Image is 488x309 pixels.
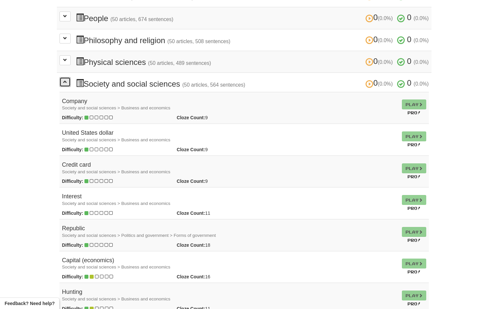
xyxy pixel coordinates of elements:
span: 0 [407,78,411,87]
div: 18 [172,242,258,248]
h4: Credit card [62,162,397,175]
span: 0 [365,78,395,87]
span: 0 [407,35,411,44]
small: Society and social sciences > Business and economics [62,105,171,110]
small: (0.0%) [378,38,393,43]
span: 0 [365,57,395,66]
h4: Interest [62,193,397,207]
span: Open feedback widget [5,300,55,307]
small: Society and social sciences > Politics and government > Forms of government [62,233,216,238]
small: (50 articles, 489 sentences) [148,60,211,66]
small: Society and social sciences > Business and economics [62,296,171,301]
small: Pro! [407,269,421,274]
small: (0.0%) [378,15,393,21]
small: Pro! [407,142,421,147]
small: (0.0%) [378,81,393,87]
small: Pro! [407,110,421,115]
div: 9 [172,114,258,121]
small: (0.0%) [378,59,393,65]
strong: Cloze Count: [177,274,205,279]
div: 11 [172,210,258,216]
small: Pro! [407,206,421,211]
div: 9 [172,146,258,153]
small: (0.0%) [414,38,429,43]
span: 0 [407,57,411,66]
small: Pro! [407,301,421,306]
h3: Philosophy and religion [76,35,429,45]
small: (50 articles, 674 sentences) [110,16,174,22]
small: Pro! [407,238,421,242]
h4: Capital (economics) [62,257,397,270]
span: 0 [365,35,395,44]
strong: Cloze Count: [177,115,205,120]
small: (0.0%) [414,81,429,87]
small: (50 articles, 508 sentences) [167,39,230,44]
h4: Hunting [62,289,397,302]
strong: Cloze Count: [177,179,205,184]
div: 9 [172,178,258,184]
strong: Cloze Count: [177,242,205,248]
div: 16 [172,273,258,280]
h4: United States dollar [62,130,397,143]
h3: People [76,13,429,23]
strong: Difficulty: [62,115,83,120]
small: Pro! [407,174,421,179]
small: (50 articles, 564 sentences) [182,82,245,88]
small: Society and social sciences > Business and economics [62,169,171,174]
strong: Difficulty: [62,147,83,152]
h3: Society and social sciences [76,79,429,88]
small: (0.0%) [414,15,429,21]
span: 0 [407,13,411,22]
strong: Difficulty: [62,242,83,248]
h4: Company [62,98,397,111]
strong: Difficulty: [62,179,83,184]
strong: Difficulty: [62,274,83,279]
small: Society and social sciences > Business and economics [62,265,171,269]
small: Society and social sciences > Business and economics [62,201,171,206]
span: 0 [365,13,395,22]
h3: Physical sciences [76,57,429,67]
h4: Republic [62,225,397,239]
strong: Cloze Count: [177,147,205,152]
strong: Cloze Count: [177,211,205,216]
small: (0.0%) [414,59,429,65]
strong: Difficulty: [62,211,83,216]
small: Society and social sciences > Business and economics [62,137,171,142]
